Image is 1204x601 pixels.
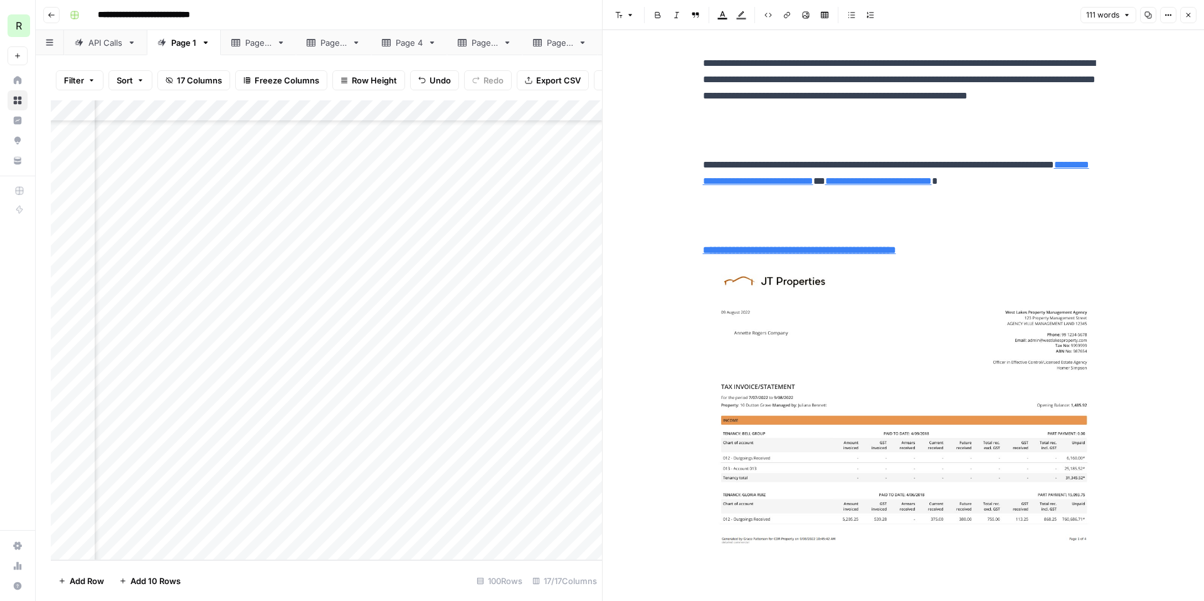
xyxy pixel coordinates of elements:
div: Page 1 [171,36,196,49]
span: Undo [430,74,451,87]
div: 17/17 Columns [527,571,602,591]
button: Help + Support [8,576,28,596]
a: Page 3 [296,30,371,55]
div: Page 4 [396,36,423,49]
span: 111 words [1086,9,1119,21]
button: 111 words [1080,7,1136,23]
button: Export CSV [517,70,589,90]
span: R [16,18,22,33]
a: Browse [8,90,28,110]
div: Page 6 [547,36,573,49]
span: Redo [483,74,504,87]
a: Opportunities [8,130,28,151]
a: Usage [8,556,28,576]
a: Page 1 [147,30,221,55]
span: Export CSV [536,74,581,87]
button: Sort [108,70,152,90]
button: Add 10 Rows [112,571,188,591]
div: Page 5 [472,36,498,49]
a: Page 6 [522,30,598,55]
a: API Calls [64,30,147,55]
a: Insights [8,110,28,130]
button: Workspace: Re-Leased [8,10,28,41]
button: Freeze Columns [235,70,327,90]
span: Add Row [70,575,104,587]
button: 17 Columns [157,70,230,90]
span: 17 Columns [177,74,222,87]
a: Your Data [8,151,28,171]
a: Page 4 [371,30,447,55]
div: Page 3 [320,36,347,49]
a: Page 5 [447,30,522,55]
button: Undo [410,70,459,90]
a: Page 2 [221,30,296,55]
a: Settings [8,536,28,556]
span: Add 10 Rows [130,575,181,587]
span: Filter [64,74,84,87]
div: Page 2 [245,36,272,49]
span: Row Height [352,74,397,87]
span: Sort [117,74,133,87]
button: Redo [464,70,512,90]
div: 100 Rows [472,571,527,591]
button: Row Height [332,70,405,90]
a: Home [8,70,28,90]
div: API Calls [88,36,122,49]
button: Filter [56,70,103,90]
button: Add Row [51,571,112,591]
span: Freeze Columns [255,74,319,87]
